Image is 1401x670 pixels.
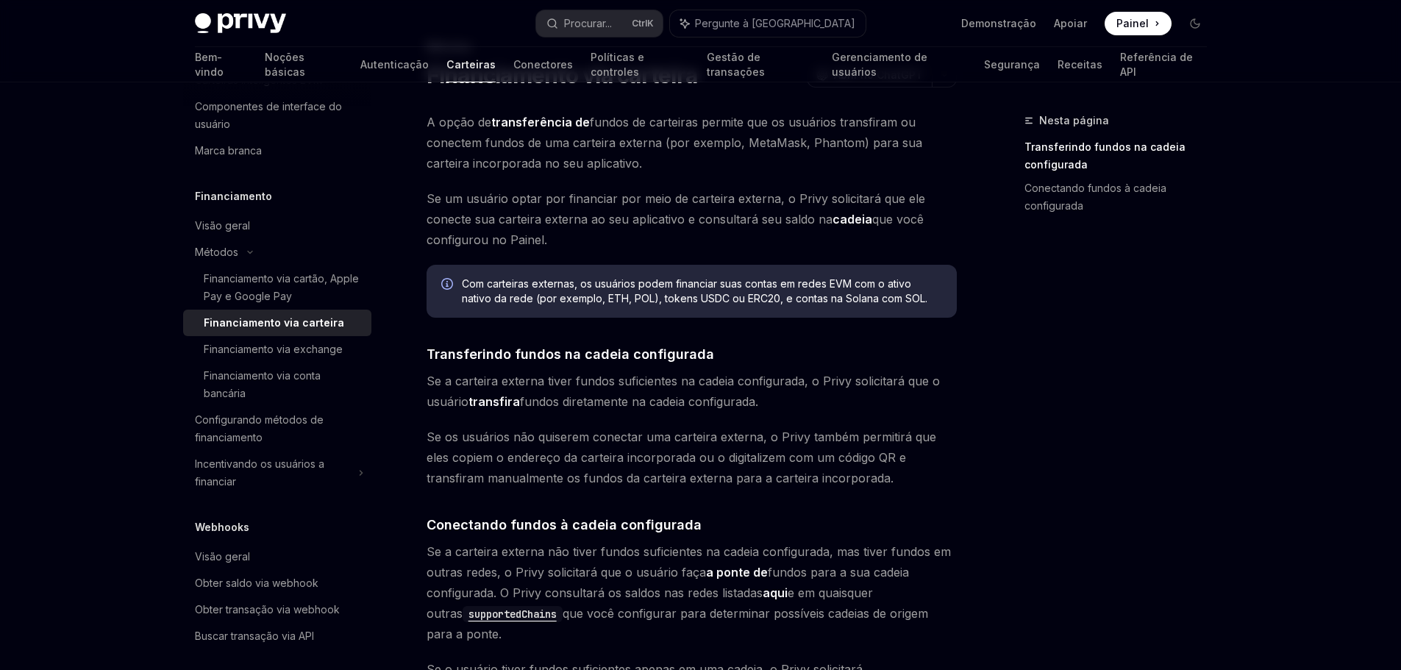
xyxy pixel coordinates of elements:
button: Pergunte à [GEOGRAPHIC_DATA] [670,10,866,37]
a: supportedChains [463,606,563,621]
a: Carteiras [446,47,496,82]
font: Segurança [984,58,1040,71]
font: Bem-vindo [195,51,224,78]
a: Noções básicas [265,47,343,82]
img: logotipo escuro [195,13,286,34]
font: Referência de API [1120,51,1193,78]
font: aqui [763,585,788,600]
font: fundos de carteiras permite que os usuários transfiram ou conectem fundos de uma carteira externa... [427,115,922,171]
font: Configurando métodos de financiamento [195,413,324,443]
font: Obter transação via webhook [195,603,340,616]
code: supportedChains [463,606,563,622]
font: fundos diretamente na cadeia configurada. [520,394,758,409]
font: Transferindo fundos na cadeia configurada [1024,140,1186,171]
font: Ctrl [632,18,647,29]
font: Buscar transação via API [195,630,314,642]
font: K [647,18,654,29]
a: Transferindo fundos na cadeia configurada [1024,135,1219,177]
font: Apoiar [1054,17,1087,29]
a: Segurança [984,47,1040,82]
font: Nesta página [1039,114,1109,126]
font: Procurar... [564,17,612,29]
font: Carteiras [446,58,496,71]
a: Obter saldo via webhook [183,570,371,596]
a: Referência de API [1120,47,1206,82]
font: Com carteiras externas, os usuários podem financiar suas contas em redes EVM com o ativo nativo d... [462,277,927,304]
a: Marca branca [183,138,371,164]
font: Financiamento via conta bancária [204,369,321,399]
font: Conectando fundos à cadeia configurada [1024,182,1166,212]
button: Procurar...CtrlK [536,10,663,37]
font: A opção de [427,115,491,129]
font: Conectores [513,58,573,71]
button: Alternar modo escuro [1183,12,1207,35]
a: Gerenciamento de usuários [832,47,966,82]
font: Visão geral [195,550,250,563]
font: Se a carteira externa não tiver fundos suficientes na cadeia configurada, mas tiver fundos em out... [427,544,951,580]
font: Conectando fundos à cadeia configurada [427,517,702,532]
font: Transferindo fundos na cadeia configurada [427,346,714,362]
font: Incentivando os usuários a financiar [195,457,324,488]
font: a ponte de [706,565,768,580]
font: Gerenciamento de usuários [832,51,927,78]
a: Configurando métodos de financiamento [183,407,371,451]
font: Financiamento via carteira [204,316,344,329]
a: Conectando fundos à cadeia configurada [1024,177,1219,218]
font: Visão geral [195,219,250,232]
a: Políticas e controles [591,47,689,82]
a: Receitas [1058,47,1102,82]
a: aqui [763,585,788,601]
font: Gestão de transações [707,51,765,78]
a: Financiamento via exchange [183,336,371,363]
font: Demonstração [961,17,1036,29]
svg: Informações [441,278,456,293]
a: Buscar transação via API [183,623,371,649]
font: transfira [468,394,520,409]
a: Financiamento via cartão, Apple Pay e Google Pay [183,265,371,310]
a: Visão geral [183,544,371,570]
font: Receitas [1058,58,1102,71]
font: Métodos [195,246,238,258]
a: Conectores [513,47,573,82]
font: Autenticação [360,58,429,71]
font: Noções básicas [265,51,305,78]
a: cadeia [833,212,872,227]
a: Financiamento via conta bancária [183,363,371,407]
a: Obter transação via webhook [183,596,371,623]
a: Visão geral [183,213,371,239]
font: Painel [1116,17,1149,29]
font: Webhooks [195,521,249,533]
font: que você configurar para determinar possíveis cadeias de origem para a ponte. [427,606,928,641]
font: Marca branca [195,144,262,157]
font: Financiamento via exchange [204,343,343,355]
font: Se os usuários não quiserem conectar uma carteira externa, o Privy também permitirá que eles copi... [427,430,936,485]
a: Gestão de transações [707,47,814,82]
font: Pergunte à [GEOGRAPHIC_DATA] [695,17,855,29]
a: Financiamento via carteira [183,310,371,336]
font: Financiamento [195,190,272,202]
font: Se um usuário optar por financiar por meio de carteira externa, o Privy solicitará que ele conect... [427,191,925,227]
font: transferência de [491,115,590,129]
font: Se a carteira externa tiver fundos suficientes na cadeia configurada, o Privy solicitará que o us... [427,374,940,409]
a: Bem-vindo [195,47,247,82]
a: Apoiar [1054,16,1087,31]
a: Componentes de interface do usuário [183,93,371,138]
font: Obter saldo via webhook [195,577,318,589]
a: Demonstração [961,16,1036,31]
a: Autenticação [360,47,429,82]
a: Painel [1105,12,1172,35]
font: Financiamento via cartão, Apple Pay e Google Pay [204,272,359,302]
font: Políticas e controles [591,51,644,78]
